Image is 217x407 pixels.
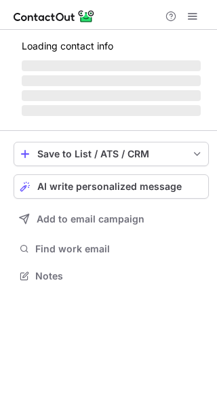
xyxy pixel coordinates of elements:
img: ContactOut v5.3.10 [14,8,95,24]
span: Add to email campaign [37,214,144,225]
button: AI write personalized message [14,174,209,199]
span: Find work email [35,243,203,255]
span: Notes [35,270,203,282]
button: Find work email [14,239,209,258]
span: ‌ [22,90,201,101]
span: ‌ [22,105,201,116]
p: Loading contact info [22,41,201,52]
button: Notes [14,267,209,286]
div: Save to List / ATS / CRM [37,149,185,159]
button: save-profile-one-click [14,142,209,166]
span: AI write personalized message [37,181,182,192]
span: ‌ [22,60,201,71]
span: ‌ [22,75,201,86]
button: Add to email campaign [14,207,209,231]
